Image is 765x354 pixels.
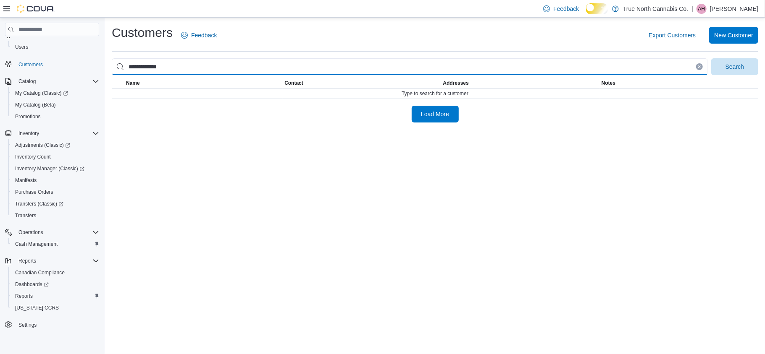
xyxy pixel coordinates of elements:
h1: Customers [112,24,173,41]
span: Transfers (Classic) [12,199,99,209]
span: Feedback [553,5,579,13]
p: True North Cannabis Co. [623,4,688,14]
a: Dashboards [12,279,52,289]
button: Manifests [8,174,103,186]
span: Catalog [15,76,99,86]
span: Inventory Count [15,154,51,160]
button: Users [8,41,103,53]
a: Reports [12,291,36,301]
button: Operations [15,227,47,237]
span: Type to search for a customer [402,90,468,97]
button: Settings [2,319,103,331]
span: Reports [18,258,36,264]
span: Customers [15,59,99,69]
span: Export Customers [649,31,696,39]
span: My Catalog (Classic) [12,88,99,98]
span: Users [15,44,28,50]
a: Transfers [12,211,39,221]
a: Purchase Orders [12,187,57,197]
button: Search [711,58,758,75]
span: [US_STATE] CCRS [15,305,59,311]
span: Inventory Manager (Classic) [12,164,99,174]
span: My Catalog (Beta) [12,100,99,110]
span: Name [126,80,140,86]
button: Catalog [15,76,39,86]
span: AH [698,4,705,14]
button: Reports [8,290,103,302]
a: Feedback [540,0,582,17]
a: Transfers (Classic) [12,199,67,209]
a: Users [12,42,32,52]
span: Dashboards [12,279,99,289]
span: Canadian Compliance [12,268,99,278]
a: Adjustments (Classic) [12,140,74,150]
a: Settings [15,320,40,330]
span: Washington CCRS [12,303,99,313]
span: Purchase Orders [12,187,99,197]
button: Reports [15,256,39,266]
span: Inventory Manager (Classic) [15,165,84,172]
a: Canadian Compliance [12,268,68,278]
span: Promotions [12,112,99,122]
span: Catalog [18,78,36,85]
button: Purchase Orders [8,186,103,198]
span: Adjustments (Classic) [12,140,99,150]
button: Customers [2,58,103,70]
button: Reports [2,255,103,267]
a: Cash Management [12,239,61,249]
span: Adjustments (Classic) [15,142,70,148]
button: Inventory [2,128,103,139]
span: Operations [18,229,43,236]
div: Alex Hutchings [697,4,707,14]
a: Dashboards [8,279,103,290]
button: Export Customers [645,27,699,44]
a: Inventory Manager (Classic) [8,163,103,174]
button: Promotions [8,111,103,122]
span: Settings [15,320,99,330]
span: Feedback [191,31,217,39]
span: Purchase Orders [15,189,53,195]
button: Operations [2,226,103,238]
button: Catalog [2,75,103,87]
span: Addresses [443,80,469,86]
button: Inventory [15,128,42,138]
span: Inventory [15,128,99,138]
p: | [691,4,693,14]
span: New Customer [714,31,753,39]
a: Customers [15,60,46,70]
span: Transfers [12,211,99,221]
span: Canadian Compliance [15,269,65,276]
span: Inventory Count [12,152,99,162]
span: Load More [421,110,449,118]
span: Users [12,42,99,52]
button: [US_STATE] CCRS [8,302,103,314]
span: Cash Management [15,241,58,247]
span: Manifests [12,175,99,185]
button: Transfers [8,210,103,221]
span: My Catalog (Classic) [15,90,68,96]
input: Dark Mode [586,3,608,14]
a: My Catalog (Classic) [12,88,71,98]
span: Promotions [15,113,41,120]
span: Transfers [15,212,36,219]
button: Inventory Count [8,151,103,163]
a: Promotions [12,112,44,122]
a: Feedback [178,27,220,44]
a: Transfers (Classic) [8,198,103,210]
span: Reports [12,291,99,301]
span: Search [726,62,744,71]
span: Dashboards [15,281,49,288]
a: Inventory Manager (Classic) [12,164,88,174]
a: Adjustments (Classic) [8,139,103,151]
img: Cova [17,5,55,13]
button: Load More [412,106,459,122]
button: Cash Management [8,238,103,250]
a: My Catalog (Beta) [12,100,59,110]
span: Notes [602,80,615,86]
span: Reports [15,256,99,266]
a: Manifests [12,175,40,185]
button: My Catalog (Beta) [8,99,103,111]
span: Operations [15,227,99,237]
span: Reports [15,293,33,299]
